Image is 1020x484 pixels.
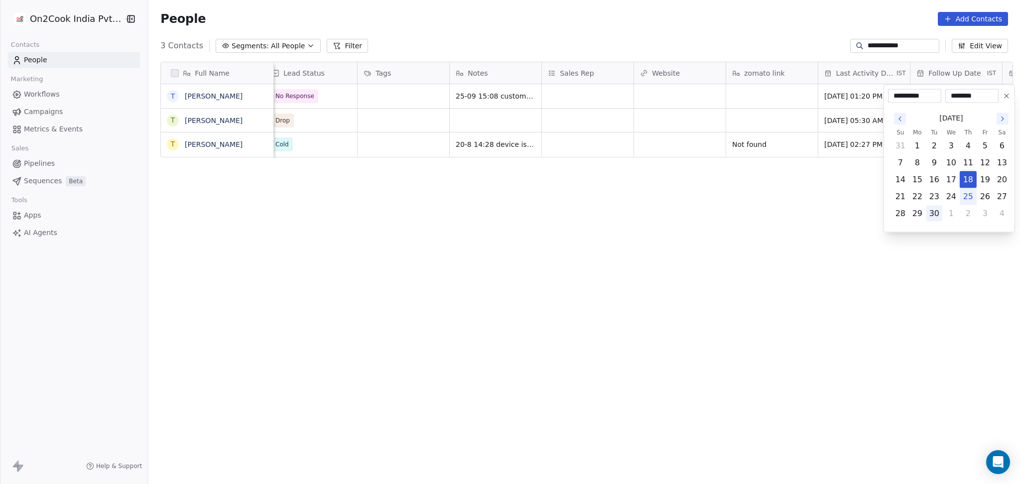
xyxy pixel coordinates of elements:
[909,127,926,137] th: Monday
[977,172,993,188] button: Friday, September 19th, 2025
[943,155,959,171] button: Wednesday, September 10th, 2025
[943,138,959,154] button: Wednesday, September 3rd, 2025
[994,138,1010,154] button: Saturday, September 6th, 2025
[892,172,908,188] button: Sunday, September 14th, 2025
[926,172,942,188] button: Tuesday, September 16th, 2025
[926,189,942,205] button: Tuesday, September 23rd, 2025
[977,155,993,171] button: Friday, September 12th, 2025
[926,206,942,222] button: Tuesday, September 30th, 2025
[943,127,960,137] th: Wednesday
[977,127,994,137] th: Friday
[892,206,908,222] button: Sunday, September 28th, 2025
[960,189,976,205] button: Today, Thursday, September 25th, 2025
[939,113,963,123] span: [DATE]
[960,206,976,222] button: Thursday, October 2nd, 2025
[892,155,908,171] button: Sunday, September 7th, 2025
[892,138,908,154] button: Sunday, August 31st, 2025
[977,189,993,205] button: Friday, September 26th, 2025
[892,189,908,205] button: Sunday, September 21st, 2025
[994,155,1010,171] button: Saturday, September 13th, 2025
[943,172,959,188] button: Wednesday, September 17th, 2025
[926,155,942,171] button: Tuesday, September 9th, 2025
[997,113,1009,125] button: Go to the Next Month
[977,138,993,154] button: Friday, September 5th, 2025
[943,206,959,222] button: Wednesday, October 1st, 2025
[960,127,977,137] th: Thursday
[894,113,906,125] button: Go to the Previous Month
[960,155,976,171] button: Thursday, September 11th, 2025
[909,138,925,154] button: Monday, September 1st, 2025
[943,189,959,205] button: Wednesday, September 24th, 2025
[909,155,925,171] button: Monday, September 8th, 2025
[994,206,1010,222] button: Saturday, October 4th, 2025
[892,127,1011,222] table: September 2025
[926,138,942,154] button: Tuesday, September 2nd, 2025
[994,127,1011,137] th: Saturday
[909,172,925,188] button: Monday, September 15th, 2025
[926,127,943,137] th: Tuesday
[977,206,993,222] button: Friday, October 3rd, 2025
[892,127,909,137] th: Sunday
[994,172,1010,188] button: Saturday, September 20th, 2025
[909,189,925,205] button: Monday, September 22nd, 2025
[960,172,976,188] button: Thursday, September 18th, 2025, selected
[909,206,925,222] button: Monday, September 29th, 2025
[994,189,1010,205] button: Saturday, September 27th, 2025
[960,138,976,154] button: Thursday, September 4th, 2025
